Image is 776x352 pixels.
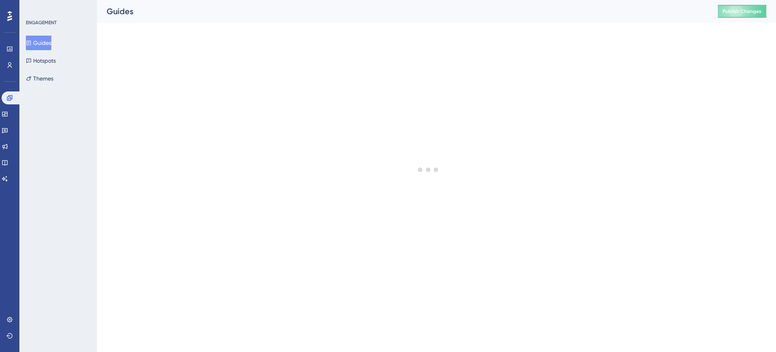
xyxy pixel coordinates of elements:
[26,53,56,68] button: Hotspots
[723,8,761,15] span: Publish Changes
[26,19,57,26] div: ENGAGEMENT
[107,6,698,17] div: Guides
[718,5,766,18] button: Publish Changes
[26,36,51,50] button: Guides
[26,71,53,86] button: Themes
